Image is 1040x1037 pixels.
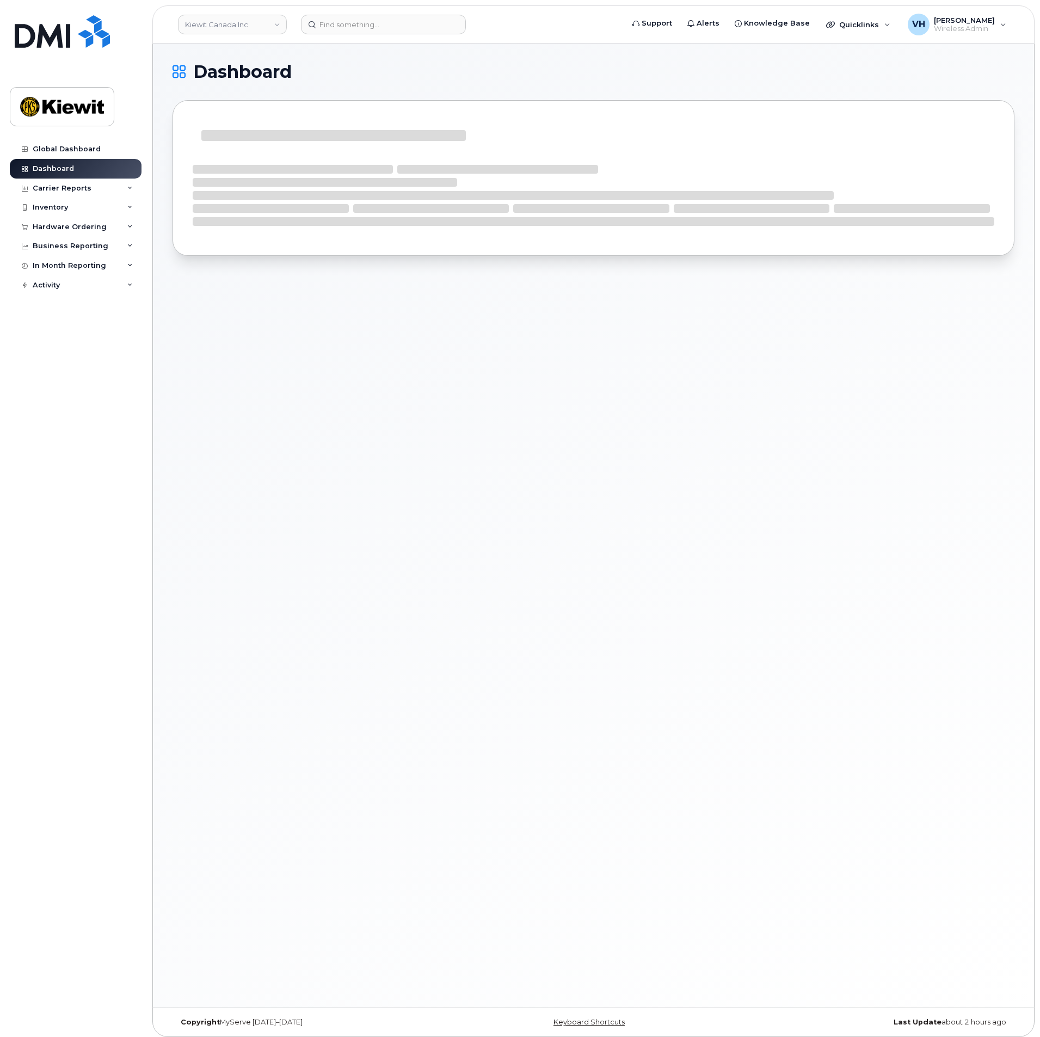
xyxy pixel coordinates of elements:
div: about 2 hours ago [734,1018,1014,1027]
strong: Copyright [181,1018,220,1026]
span: Dashboard [193,64,292,80]
div: MyServe [DATE]–[DATE] [173,1018,453,1027]
a: Keyboard Shortcuts [553,1018,625,1026]
strong: Last Update [894,1018,941,1026]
